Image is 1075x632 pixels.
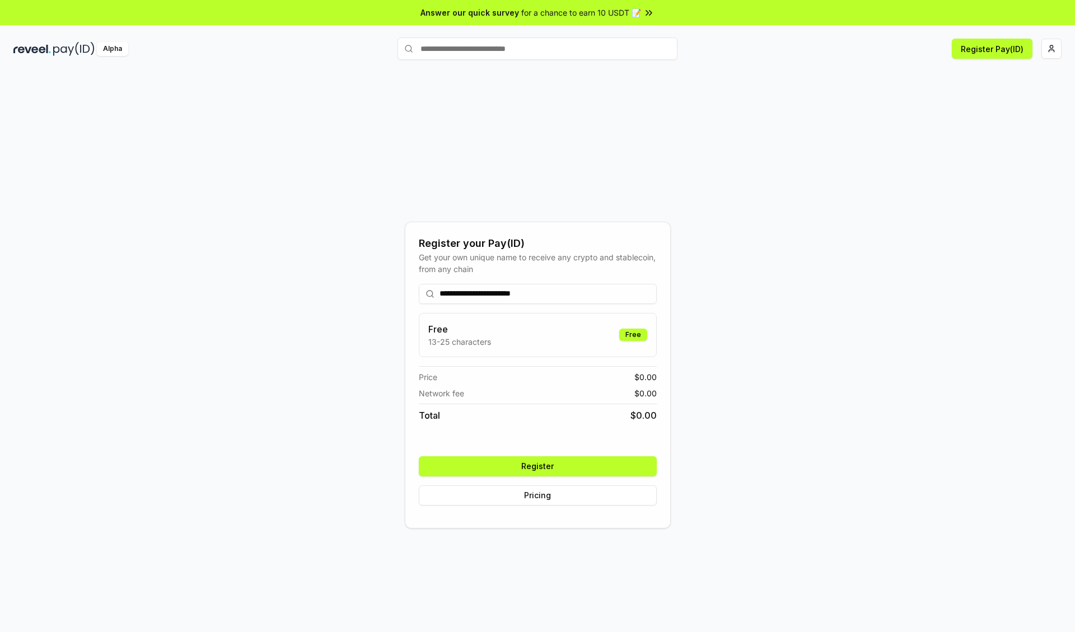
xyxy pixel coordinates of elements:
[419,456,657,476] button: Register
[419,371,437,383] span: Price
[634,371,657,383] span: $ 0.00
[634,387,657,399] span: $ 0.00
[952,39,1032,59] button: Register Pay(ID)
[521,7,641,18] span: for a chance to earn 10 USDT 📝
[97,42,128,56] div: Alpha
[419,251,657,275] div: Get your own unique name to receive any crypto and stablecoin, from any chain
[13,42,51,56] img: reveel_dark
[419,387,464,399] span: Network fee
[428,322,491,336] h3: Free
[419,485,657,505] button: Pricing
[419,409,440,422] span: Total
[630,409,657,422] span: $ 0.00
[619,329,647,341] div: Free
[420,7,519,18] span: Answer our quick survey
[428,336,491,348] p: 13-25 characters
[53,42,95,56] img: pay_id
[419,236,657,251] div: Register your Pay(ID)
